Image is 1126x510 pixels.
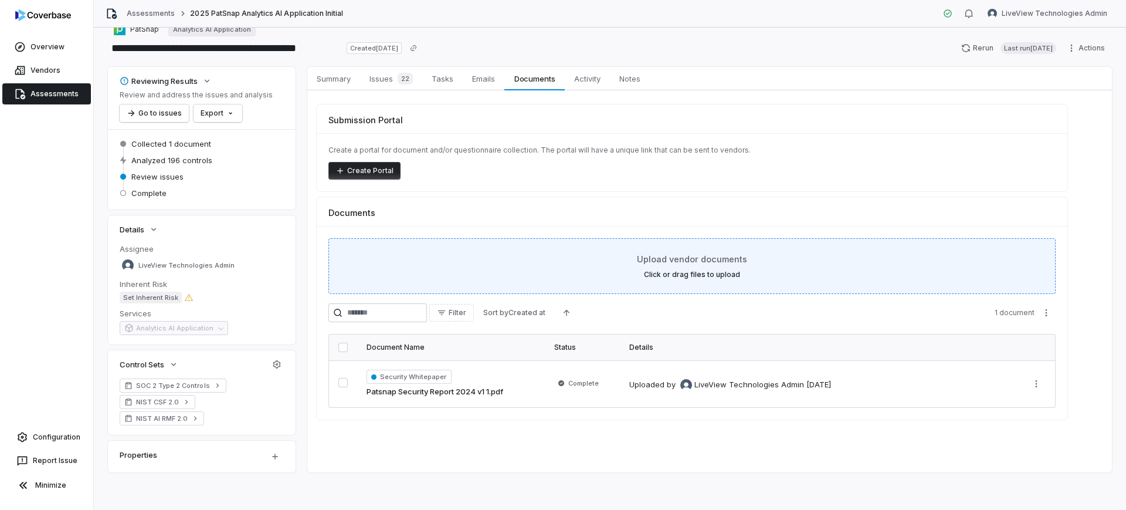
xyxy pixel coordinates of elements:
div: Uploaded [629,379,831,391]
div: Details [629,343,1008,352]
button: Create Portal [328,162,401,180]
span: Documents [510,71,560,86]
button: Report Issue [5,450,89,471]
p: Create a portal for document and/or questionnaire collection. The portal will have a unique link ... [328,146,1056,155]
a: Assessments [127,9,175,18]
a: NIST CSF 2.0 [120,395,195,409]
button: Sort byCreated at [476,304,552,322]
span: Review issues [131,171,184,182]
span: Collected 1 document [131,139,211,149]
label: Click or drag files to upload [644,270,740,279]
img: logo-D7KZi-bG.svg [15,9,71,21]
button: Reviewing Results [116,70,215,92]
span: Details [120,224,144,235]
span: LiveView Technologies Admin [1002,9,1107,18]
span: 2025 PatSnap Analytics AI Application Initial [190,9,343,18]
span: Last run [DATE] [1000,42,1056,54]
a: Vendors [2,60,91,81]
span: Upload vendor documents [637,253,747,265]
a: NIST AI RMF 2.0 [120,411,204,425]
span: Emails [467,71,500,86]
span: Activity [569,71,605,86]
a: Analytics AI Application [168,22,256,36]
span: Issues [365,70,418,87]
button: https://patsnap.com/PatSnap [110,19,162,40]
div: by [667,379,804,391]
img: LiveView Technologies Admin avatar [988,9,997,18]
span: Security Whitepaper [367,370,452,384]
button: RerunLast run[DATE] [954,39,1063,57]
button: Actions [1063,39,1112,57]
dt: Assignee [120,244,284,254]
div: [DATE] [806,379,831,391]
span: Created [DATE] [347,42,402,54]
span: PatSnap [130,25,159,34]
button: Ascending [555,304,578,322]
a: Patsnap Security Report 2024 v1 1.pdf [367,386,503,398]
div: Reviewing Results [120,76,198,86]
span: Submission Portal [328,114,403,126]
button: Export [194,104,242,122]
p: Review and address the issues and analysis [120,90,273,100]
button: More actions [1037,304,1056,322]
span: Notes [615,71,645,86]
span: Set Inherent Risk [120,292,182,303]
button: LiveView Technologies Admin avatarLiveView Technologies Admin [981,5,1114,22]
button: Details [116,219,162,240]
span: Tasks [427,71,458,86]
button: Go to issues [120,104,189,122]
div: Status [554,343,611,352]
a: Configuration [5,427,89,448]
dt: Inherent Risk [120,279,284,289]
a: Assessments [2,83,91,104]
span: LiveView Technologies Admin [138,261,235,270]
svg: Ascending [562,308,571,318]
span: NIST CSF 2.0 [136,397,179,407]
button: Minimize [5,474,89,497]
a: SOC 2 Type 2 Controls [120,379,226,393]
button: Copy link [403,38,424,59]
dt: Services [120,308,284,319]
button: Filter [429,304,474,322]
span: Analyzed 196 controls [131,155,212,166]
span: 1 document [995,308,1035,318]
span: Filter [449,308,466,318]
button: More actions [1027,375,1046,393]
a: Overview [2,36,91,58]
div: Document Name [367,343,535,352]
img: LiveView Technologies Admin avatar [680,379,692,391]
span: LiveView Technologies Admin [694,379,804,391]
img: LiveView Technologies Admin avatar [122,259,134,271]
button: Control Sets [116,354,182,375]
span: 22 [398,73,413,85]
span: Complete [568,379,599,388]
span: Documents [328,207,375,219]
span: NIST AI RMF 2.0 [136,414,188,423]
span: Summary [312,71,355,86]
span: SOC 2 Type 2 Controls [136,381,210,390]
span: Complete [131,188,167,198]
span: Control Sets [120,359,164,370]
